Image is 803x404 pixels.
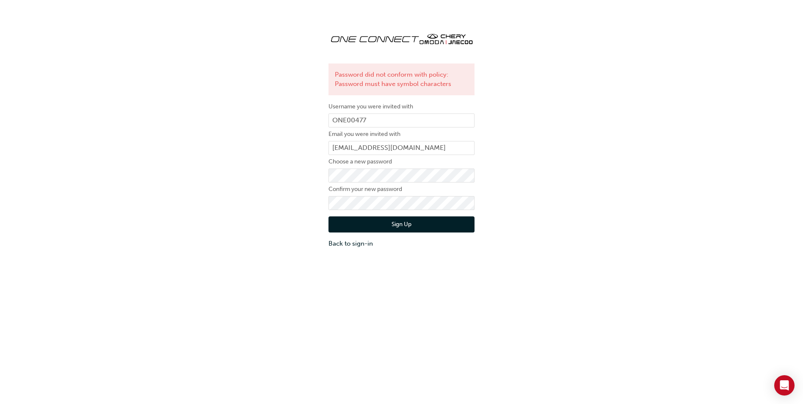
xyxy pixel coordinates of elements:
img: oneconnect [328,25,475,51]
label: Confirm your new password [328,184,475,194]
div: Password did not conform with policy: Password must have symbol characters [328,64,475,95]
div: Open Intercom Messenger [774,375,795,396]
button: Sign Up [328,216,475,232]
input: Username [328,113,475,128]
a: Back to sign-in [328,239,475,249]
label: Username you were invited with [328,102,475,112]
label: Choose a new password [328,157,475,167]
label: Email you were invited with [328,129,475,139]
